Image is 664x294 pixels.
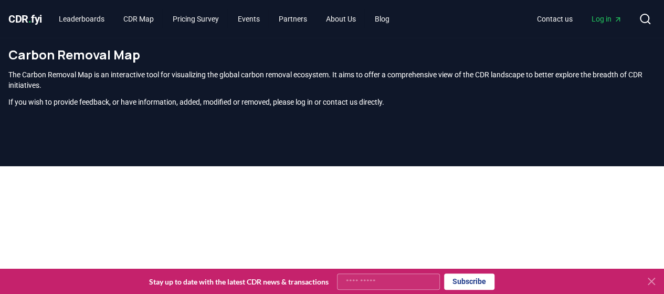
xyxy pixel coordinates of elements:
[8,69,656,90] p: The Carbon Removal Map is an interactive tool for visualizing the global carbon removal ecosystem...
[28,13,31,25] span: .
[8,12,42,26] a: CDR.fyi
[50,9,398,28] nav: Main
[529,9,581,28] a: Contact us
[115,9,162,28] a: CDR Map
[270,9,315,28] a: Partners
[592,14,622,24] span: Log in
[8,97,656,107] p: If you wish to provide feedback, or have information, added, modified or removed, please log in o...
[366,9,398,28] a: Blog
[8,46,656,63] h1: Carbon Removal Map
[164,9,227,28] a: Pricing Survey
[50,9,113,28] a: Leaderboards
[583,9,630,28] a: Log in
[529,9,630,28] nav: Main
[318,9,364,28] a: About Us
[8,13,42,25] span: CDR fyi
[229,9,268,28] a: Events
